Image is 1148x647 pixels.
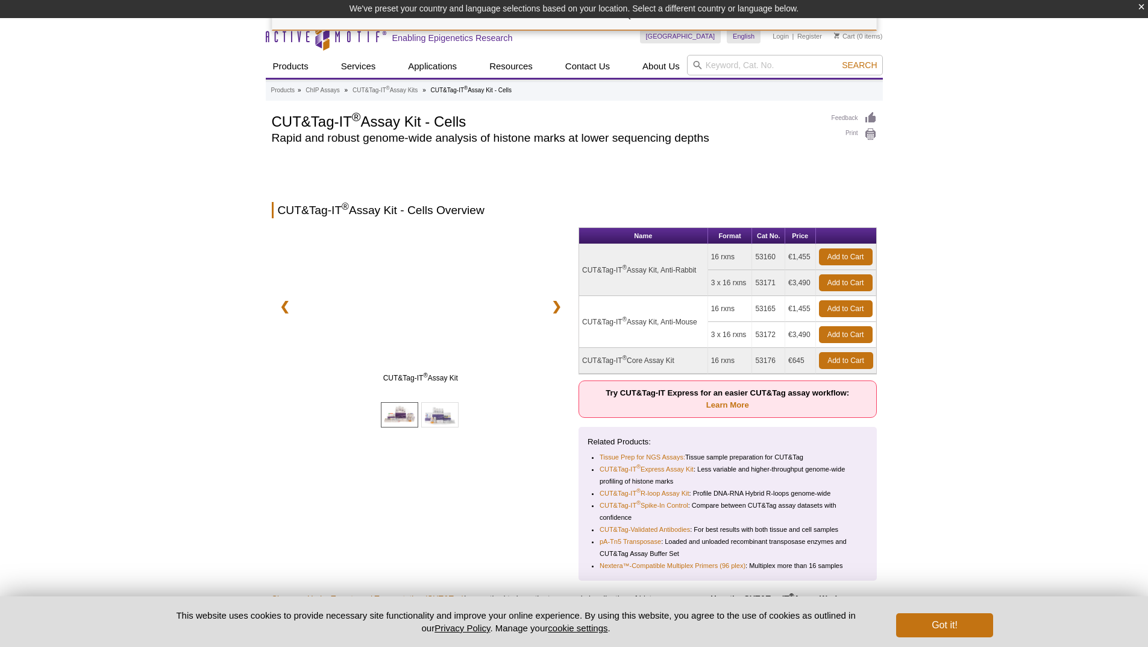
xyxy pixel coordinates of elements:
[272,202,877,218] h2: CUT&Tag-IT Assay Kit - Cells Overview
[819,300,873,317] a: Add to Cart
[600,560,858,572] li: : Multiplex more than 16 samples
[600,499,688,511] a: CUT&Tag-IT®Spike-In Control
[636,500,641,507] sup: ®
[422,87,426,93] li: »
[600,560,745,572] a: Nextera™-Compatible Multiplex Primers (96 plex)
[842,60,877,70] span: Search
[345,87,348,93] li: »
[752,296,785,322] td: 53165
[272,292,298,320] a: ❮
[342,201,349,212] sup: ®
[896,613,993,637] button: Got it!
[640,29,721,43] a: [GEOGRAPHIC_DATA]
[752,348,785,374] td: 53176
[600,523,858,535] li: : For best results with both tissue and cell samples
[401,55,464,78] a: Applications
[636,488,641,494] sup: ®
[797,32,822,40] a: Register
[708,228,753,244] th: Format
[752,322,785,348] td: 53172
[834,32,855,40] a: Cart
[266,55,316,78] a: Products
[623,316,627,323] sup: ®
[636,464,641,470] sup: ®
[819,248,873,265] a: Add to Cart
[301,372,540,384] span: CUT&Tag-IT Assay Kit
[386,85,390,91] sup: ®
[423,372,427,379] sup: ®
[838,60,880,71] button: Search
[834,33,839,39] img: Your Cart
[785,270,816,296] td: €3,490
[600,535,858,560] li: : Loaded and unloaded recombinant transposase enzymes and CUT&Tag Assay Buffer Set
[752,244,785,270] td: 53160
[334,55,383,78] a: Services
[832,128,877,141] a: Print
[708,296,753,322] td: 16 rxns
[600,499,858,523] li: : Compare between CUT&Tag assay datasets with confidence
[708,244,753,270] td: 16 rxns
[464,85,468,91] sup: ®
[623,355,627,361] sup: ®
[544,292,569,320] a: ❯
[306,85,340,96] a: ChIP Assays
[606,388,849,409] strong: Try CUT&Tag-IT Express for an easier CUT&Tag assay workflow:
[687,55,883,75] input: Keyword, Cat. No.
[710,594,844,603] strong: How the CUT&Tag-IT Assay Works
[272,133,820,144] h2: Rapid and robust genome-wide analysis of histone marks at lower sequencing depths
[588,436,868,448] p: Related Products:
[558,55,617,78] a: Contact Us
[600,487,858,499] li: : Profile DNA-RNA Hybrid R-loops genome-wide
[785,228,816,244] th: Price
[600,535,661,548] a: pA-Tn5 Transposase
[773,32,789,40] a: Login
[579,348,708,374] td: CUT&Tag-IT Core Assay Kit
[785,348,816,374] td: €645
[600,523,690,535] a: CUT&Tag-Validated Antibodies
[635,55,687,78] a: About Us
[352,110,361,124] sup: ®
[579,244,708,296] td: CUT&Tag-IT Assay Kit, Anti-Rabbit
[706,400,749,409] a: Learn More
[789,592,794,599] sup: ®
[548,623,607,633] button: cookie settings
[600,463,858,487] li: : Less variable and higher-throughput genome-wide profiling of histone marks
[272,593,669,629] p: is a method to investigate genomic localization of histone modifications and some transcription f...
[579,228,708,244] th: Name
[155,609,877,634] p: This website uses cookies to provide necessary site functionality and improve your online experie...
[785,322,816,348] td: €3,490
[834,29,883,43] li: (0 items)
[298,87,301,93] li: »
[600,487,689,499] a: CUT&Tag-IT®R-loop Assay Kit
[579,296,708,348] td: CUT&Tag-IT Assay Kit, Anti-Mouse
[727,29,761,43] a: English
[708,348,753,374] td: 16 rxns
[271,85,295,96] a: Products
[600,451,685,463] a: Tissue Prep for NGS Assays:
[785,244,816,270] td: €1,455
[819,352,873,369] a: Add to Cart
[482,55,540,78] a: Resources
[752,270,785,296] td: 53171
[353,85,418,96] a: CUT&Tag-IT®Assay Kits
[272,112,820,130] h1: CUT&Tag-IT Assay Kit - Cells
[272,594,465,603] a: Cleavage Under Targets and Tagmentation (CUT&Tag)
[792,29,794,43] li: |
[708,322,753,348] td: 3 x 16 rxns
[392,33,513,43] h2: Enabling Epigenetics Research
[752,228,785,244] th: Cat No.
[708,270,753,296] td: 3 x 16 rxns
[623,264,627,271] sup: ®
[819,326,873,343] a: Add to Cart
[819,274,873,291] a: Add to Cart
[832,112,877,125] a: Feedback
[434,623,490,633] a: Privacy Policy
[600,451,858,463] li: Tissue sample preparation for CUT&Tag
[785,296,816,322] td: €1,455
[600,463,694,475] a: CUT&Tag-IT®Express Assay Kit
[430,87,512,93] li: CUT&Tag-IT Assay Kit - Cells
